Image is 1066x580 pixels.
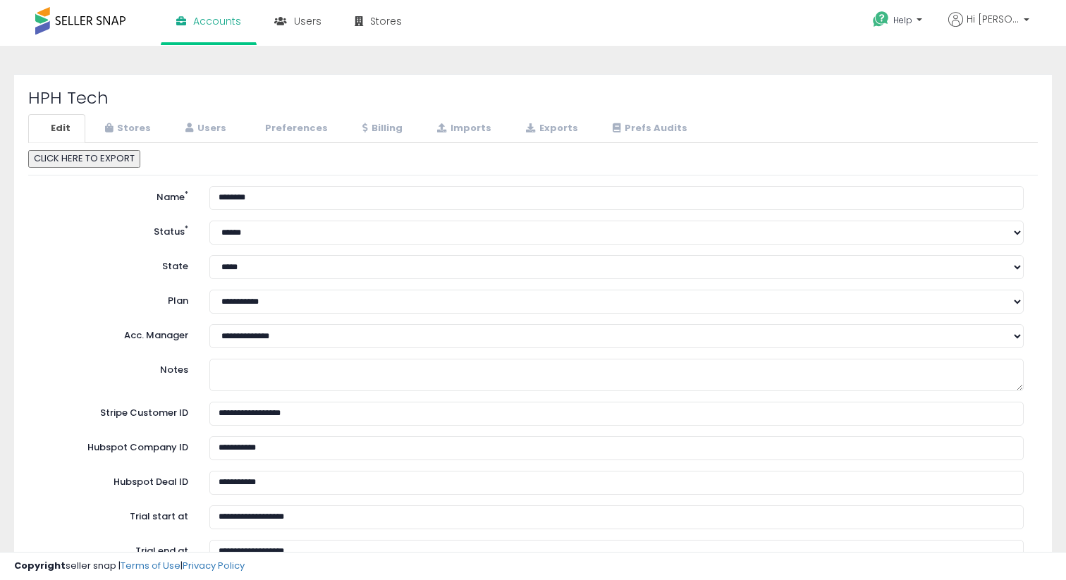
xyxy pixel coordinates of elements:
[948,12,1029,44] a: Hi [PERSON_NAME]
[28,114,85,143] a: Edit
[193,14,241,28] span: Accounts
[344,114,417,143] a: Billing
[893,14,912,26] span: Help
[243,114,343,143] a: Preferences
[167,114,241,143] a: Users
[32,540,199,558] label: Trial end at
[32,221,199,239] label: Status
[14,559,66,572] strong: Copyright
[28,89,1038,107] h2: HPH Tech
[32,255,199,273] label: State
[294,14,321,28] span: Users
[967,12,1019,26] span: Hi [PERSON_NAME]
[508,114,593,143] a: Exports
[32,186,199,204] label: Name
[87,114,166,143] a: Stores
[14,560,245,573] div: seller snap | |
[183,559,245,572] a: Privacy Policy
[32,505,199,524] label: Trial start at
[419,114,506,143] a: Imports
[872,11,890,28] i: Get Help
[121,559,180,572] a: Terms of Use
[32,290,199,308] label: Plan
[32,324,199,343] label: Acc. Manager
[594,114,702,143] a: Prefs Audits
[32,359,199,377] label: Notes
[32,402,199,420] label: Stripe Customer ID
[28,150,140,168] button: CLICK HERE TO EXPORT
[32,436,199,455] label: Hubspot Company ID
[32,471,199,489] label: Hubspot Deal ID
[370,14,402,28] span: Stores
